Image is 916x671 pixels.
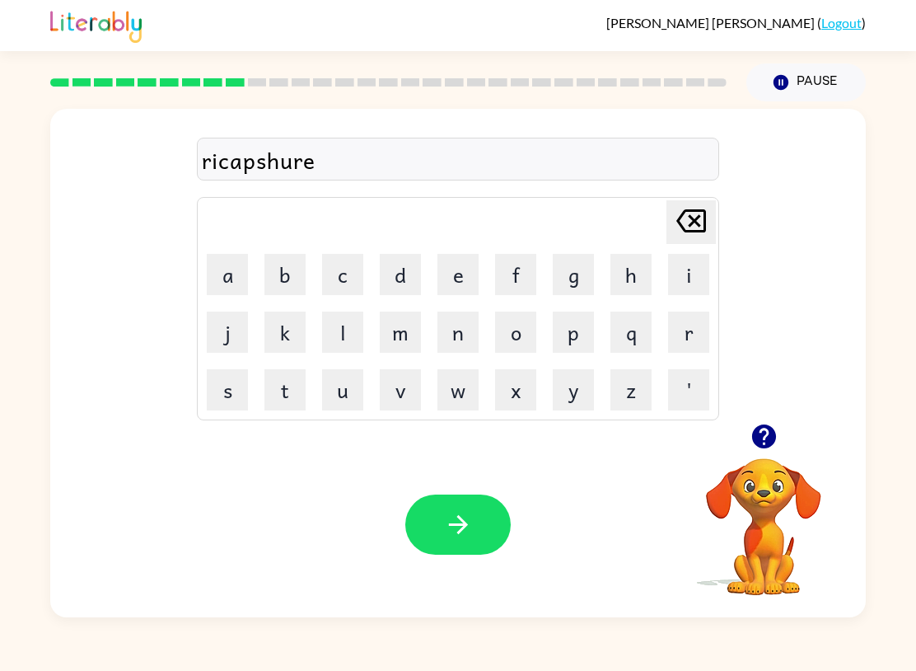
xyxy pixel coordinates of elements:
[322,254,363,295] button: c
[207,369,248,411] button: s
[380,254,421,295] button: d
[681,433,846,598] video: Your browser must support playing .mp4 files to use Literably. Please try using another browser.
[264,312,306,353] button: k
[380,369,421,411] button: v
[746,63,866,101] button: Pause
[437,254,479,295] button: e
[606,15,866,30] div: ( )
[322,312,363,353] button: l
[610,254,652,295] button: h
[606,15,817,30] span: [PERSON_NAME] [PERSON_NAME]
[207,312,248,353] button: j
[668,312,709,353] button: r
[264,254,306,295] button: b
[495,369,536,411] button: x
[821,15,862,30] a: Logout
[207,254,248,295] button: a
[50,7,142,43] img: Literably
[437,369,479,411] button: w
[668,369,709,411] button: '
[610,369,652,411] button: z
[495,254,536,295] button: f
[553,369,594,411] button: y
[380,312,421,353] button: m
[495,312,536,353] button: o
[202,143,714,177] div: ricapshure
[668,254,709,295] button: i
[553,312,594,353] button: p
[264,369,306,411] button: t
[553,254,594,295] button: g
[610,312,652,353] button: q
[437,312,479,353] button: n
[322,369,363,411] button: u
